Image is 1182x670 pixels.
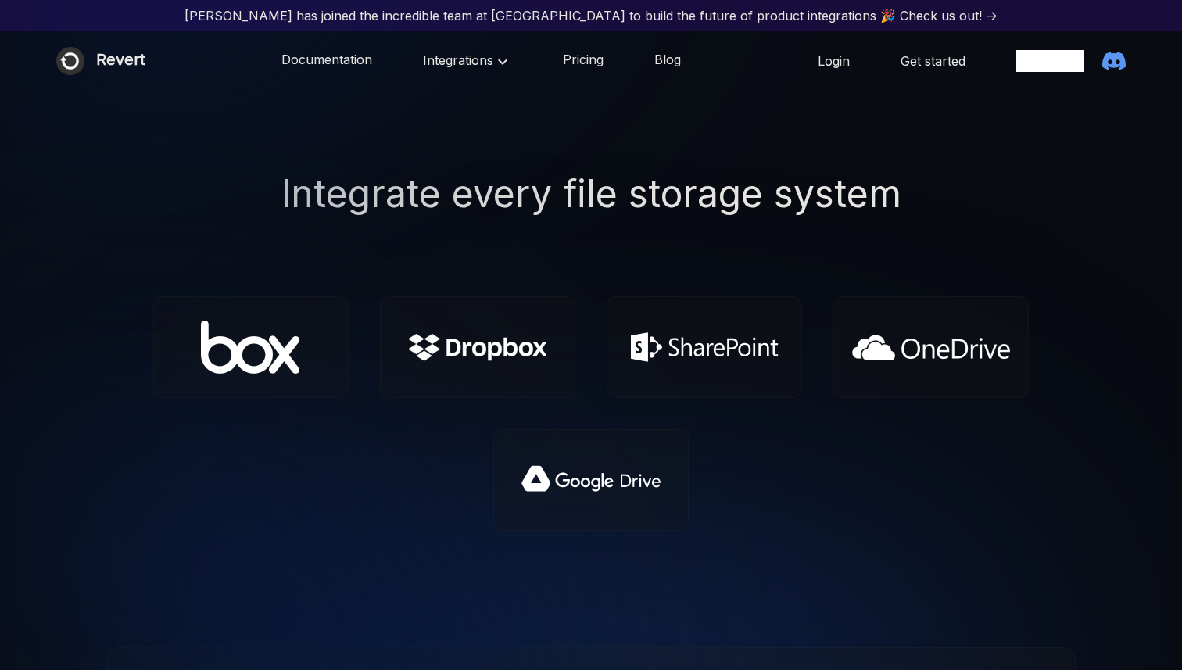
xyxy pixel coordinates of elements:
[1016,50,1084,72] iframe: Leave a Star!
[519,463,663,497] img: Google drive Icon
[281,51,372,71] a: Documentation
[423,52,512,68] span: Integrations
[901,52,965,70] a: Get started
[201,321,302,374] img: Box Icon
[56,47,84,75] img: Revert logo
[409,334,546,361] img: Dropbox Icon
[818,52,850,70] a: Login
[619,320,790,374] img: Sharepoint Icon
[654,51,681,71] a: Blog
[96,47,145,75] div: Revert
[6,6,1176,25] a: [PERSON_NAME] has joined the incredible team at [GEOGRAPHIC_DATA] to build the future of product ...
[563,51,604,71] a: Pricing
[852,335,1010,360] img: Onedrive Icon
